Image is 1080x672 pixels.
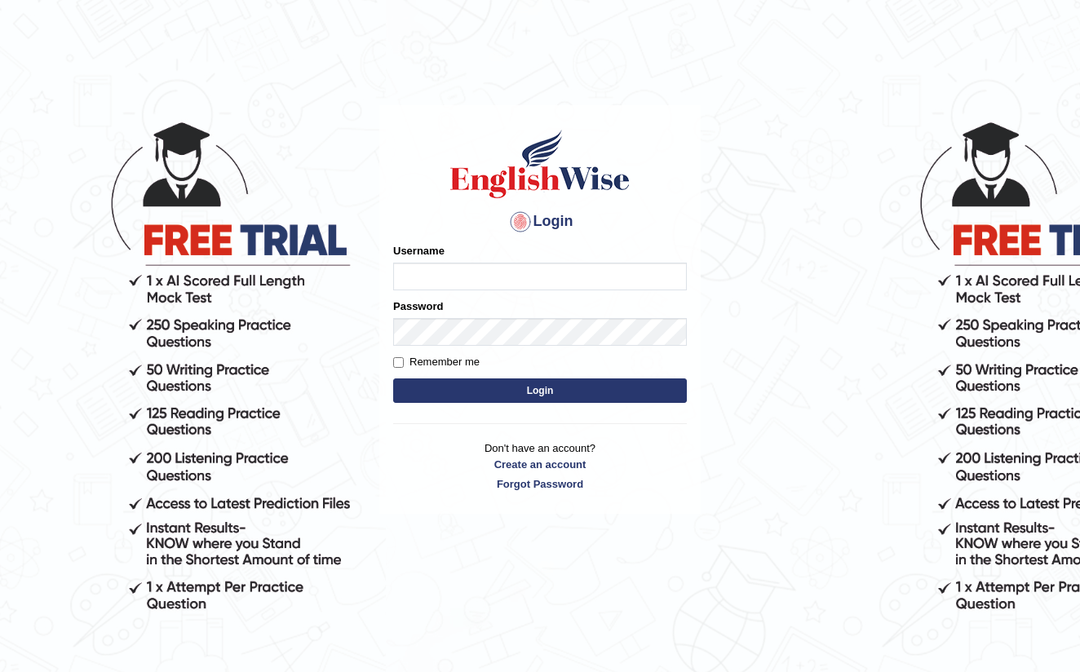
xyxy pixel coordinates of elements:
img: Logo of English Wise sign in for intelligent practice with AI [447,127,633,201]
input: Remember me [393,357,404,368]
button: Login [393,378,687,403]
label: Password [393,298,443,314]
a: Forgot Password [393,476,687,492]
h4: Login [393,209,687,235]
label: Username [393,243,445,259]
a: Create an account [393,457,687,472]
label: Remember me [393,354,480,370]
p: Don't have an account? [393,440,687,491]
